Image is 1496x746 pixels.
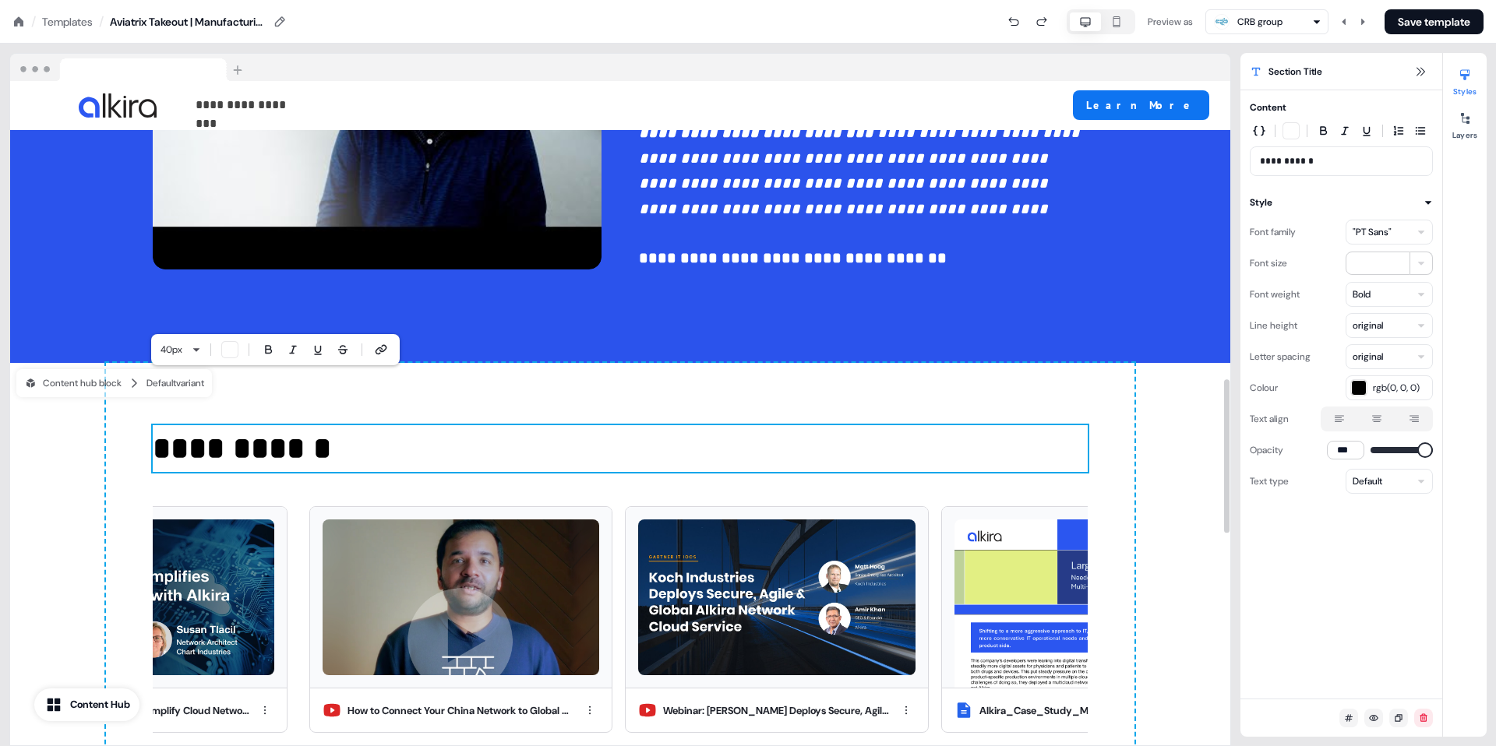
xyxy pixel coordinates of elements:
div: Font weight [1250,282,1300,307]
div: Bold [1353,287,1371,302]
div: Webinar: Chart Industries Simplify Cloud Networking with Alkira [23,703,249,719]
button: 40px [154,340,192,359]
div: / [31,13,36,30]
div: Content Hub [70,697,130,713]
img: How to Connect Your China Network to Global Operations in Minutes | Alkira [323,519,599,675]
img: Image [79,93,157,118]
button: "PT Sans" [1346,220,1433,245]
button: Styles [1443,62,1487,97]
img: Alkira_Case_Study_Medical_Manuf_More_Agile_Multicloud-3.pdf [954,519,1231,688]
div: Letter spacing [1250,344,1311,369]
img: KOCH Webinar [638,519,915,675]
div: How to Connect Your China Network to Global Operations in Minutes | AlkiraHow to Connect Your Chi... [153,497,1088,742]
button: Save template [1385,9,1484,34]
div: original [1353,349,1383,364]
div: Line height [1250,313,1297,338]
span: 40 px [161,342,182,357]
div: Font family [1250,220,1296,245]
div: Style [1250,195,1272,210]
div: Font size [1250,251,1287,276]
span: rgb(0, 0, 0) [1373,380,1427,396]
div: CRB group [1237,14,1283,30]
div: "PT Sans" [1353,224,1392,240]
div: original [1353,318,1383,333]
div: How to Connect Your China Network to Global Operations in Minutes | Alkira [348,703,574,719]
button: CRB group [1205,9,1328,34]
button: Style [1250,195,1433,210]
div: Alkira_Case_Study_Medical_Manuf_More_Agile_Multicloud-3.pdf [979,703,1206,719]
div: Default [1353,473,1382,489]
div: Text align [1250,406,1289,431]
button: Learn More [1073,90,1209,120]
div: Preview as [1148,14,1193,30]
div: Colour [1250,375,1278,400]
button: rgb(0, 0, 0) [1346,375,1433,400]
div: Aviatrix Takeout | Manufacturing [110,14,266,30]
img: Browser topbar [10,54,249,82]
a: Templates [42,14,93,30]
span: Section Title [1268,64,1322,79]
div: Default variant [146,375,204,391]
button: Content Hub [34,688,139,721]
div: Content [1250,100,1286,115]
iframe: YouTube video player [6,6,513,302]
div: Webinar: [PERSON_NAME] Deploys Secure, Agile Networks with [PERSON_NAME] [663,703,890,719]
div: Opacity [1250,438,1283,463]
div: Content hub block [24,375,122,391]
div: Text type [1250,469,1289,494]
div: / [99,13,104,30]
button: Layers [1443,106,1487,140]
